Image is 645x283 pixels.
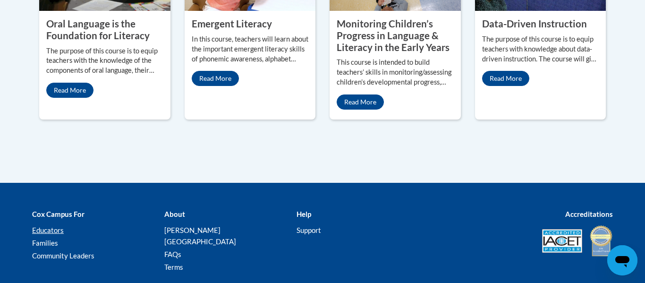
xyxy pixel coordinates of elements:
b: Cox Campus For [32,210,85,218]
a: Read More [482,71,529,86]
a: Terms [164,263,183,271]
a: FAQs [164,250,181,258]
property: Data-Driven Instruction [482,18,587,29]
img: Accredited IACET® Provider [542,229,582,253]
a: [PERSON_NAME][GEOGRAPHIC_DATA] [164,226,236,246]
iframe: Button to launch messaging window [607,245,637,275]
a: Read More [337,94,384,110]
b: Accreditations [565,210,613,218]
a: Educators [32,226,64,234]
a: Families [32,239,58,247]
p: This course is intended to build teachers’ skills in monitoring/assessing children’s developmenta... [337,58,454,87]
a: Read More [46,83,93,98]
a: Community Leaders [32,251,94,260]
p: In this course, teachers will learn about the important emergent literacy skills of phonemic awar... [192,34,309,64]
a: Read More [192,71,239,86]
property: Oral Language is the Foundation for Literacy [46,18,150,41]
p: The purpose of this course is to equip teachers with the knowledge of the components of oral lang... [46,46,163,76]
a: Support [297,226,321,234]
b: About [164,210,185,218]
p: The purpose of this course is to equip teachers with knowledge about data-driven instruction. The... [482,34,599,64]
property: Monitoring Children’s Progress in Language & Literacy in the Early Years [337,18,450,52]
b: Help [297,210,311,218]
img: IDA® Accredited [589,224,613,257]
property: Emergent Literacy [192,18,272,29]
